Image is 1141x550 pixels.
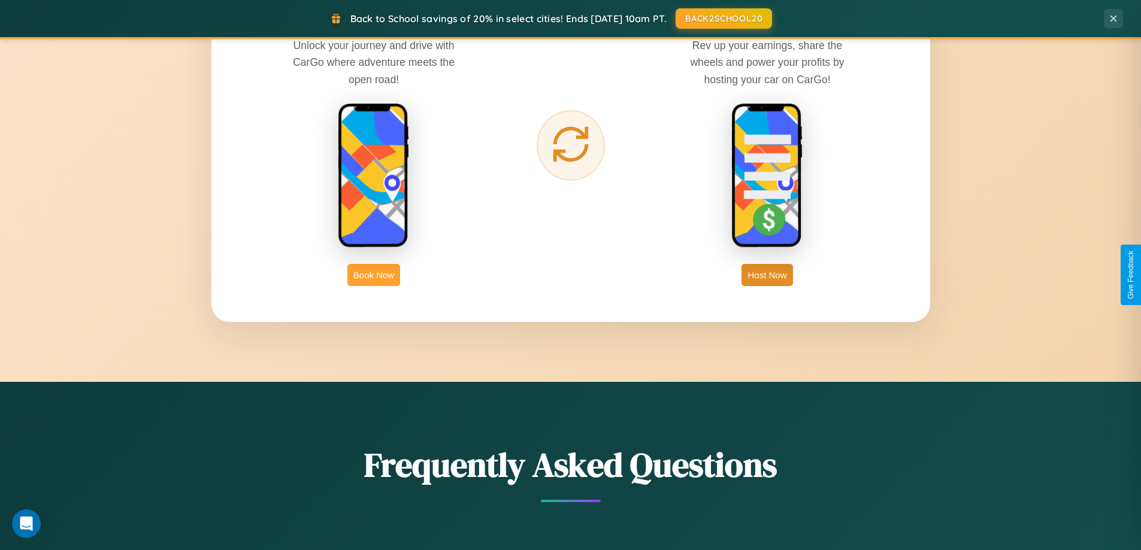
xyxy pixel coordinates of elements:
p: Rev up your earnings, share the wheels and power your profits by hosting your car on CarGo! [677,37,857,87]
span: Back to School savings of 20% in select cities! Ends [DATE] 10am PT. [350,13,667,25]
h2: Frequently Asked Questions [211,442,930,488]
button: Host Now [742,264,792,286]
div: Open Intercom Messenger [12,509,41,538]
button: BACK2SCHOOL20 [676,8,772,29]
p: Unlock your journey and drive with CarGo where adventure meets the open road! [284,37,464,87]
img: rent phone [338,103,410,249]
button: Book Now [347,264,400,286]
div: Give Feedback [1127,251,1135,299]
img: host phone [731,103,803,249]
